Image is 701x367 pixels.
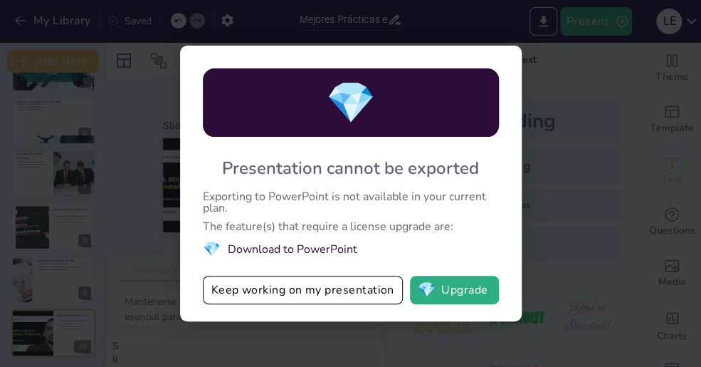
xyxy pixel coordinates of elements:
span: diamond [326,76,376,130]
button: diamondUpgrade [410,276,499,304]
div: Presentation cannot be exported [222,157,479,180]
button: Keep working on my presentation [203,276,403,304]
span: diamond [418,283,436,297]
span: diamond [203,239,221,259]
li: Download to PowerPoint [203,239,499,259]
div: The feature(s) that require a license upgrade are: [203,221,499,232]
div: Exporting to PowerPoint is not available in your current plan. [203,191,499,214]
